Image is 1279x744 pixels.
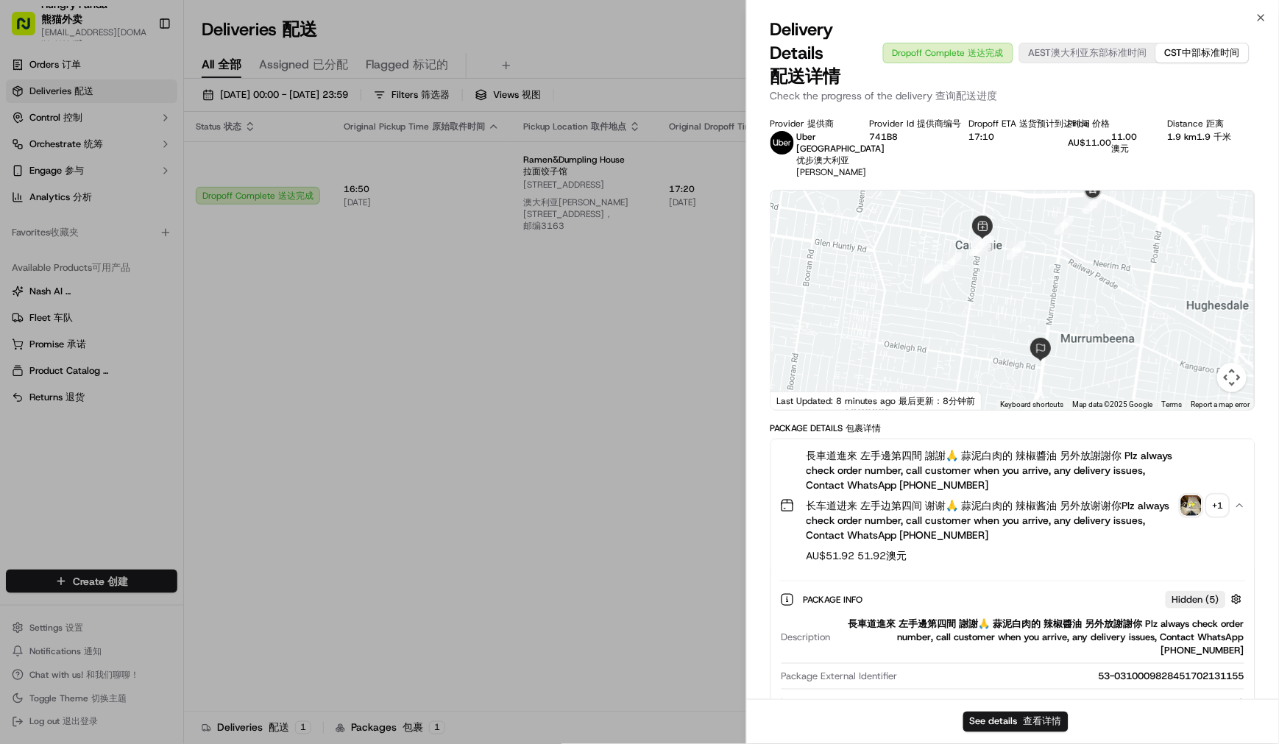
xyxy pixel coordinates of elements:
span: [PERSON_NAME] [46,268,119,280]
button: CST [1156,43,1249,63]
div: 1 [839,695,1244,709]
span: 优步澳大利亚 [797,155,850,166]
span: Hidden ( 5 ) [1172,593,1219,606]
div: 4 [970,237,989,256]
span: 距离 [1207,118,1225,130]
button: photo_proof_of_pickup image+1 [1181,495,1228,516]
span: • [122,228,127,240]
span: 送货预计到达时间 [1020,118,1091,130]
div: Provider Id [870,118,946,130]
a: 💻API Documentation [118,323,242,350]
span: 查询配送进度 [936,89,998,102]
img: 1736555255976-a54dd68f-1ca7-489b-9aae-adbdc363a1c4 [29,229,41,241]
span: AU$51.92 [807,548,1175,563]
span: [PERSON_NAME] [46,228,119,240]
span: Package External Identifier [782,670,898,683]
div: 11 [1055,216,1074,235]
span: 提供商编号 [918,118,962,130]
span: [PERSON_NAME] [797,166,867,178]
span: Delivery Details [770,18,883,88]
button: See all [228,188,268,206]
div: 長車道進來 左手邊第四間 謝謝🙏 蒜泥白肉的 辣椒醬油 另外放謝謝你 Plz always check order number, call customer when you arrive, ... [837,617,1244,657]
span: 价格 [1093,118,1110,130]
a: Terms (opens in new tab) [1162,400,1183,408]
div: 10 [1007,241,1027,260]
span: 查看详情 [1024,715,1062,728]
span: 最后更新：8分钟前 [899,395,976,407]
span: Description [782,631,831,644]
div: 3 [943,252,963,272]
span: 提供商 [808,118,835,130]
div: Provider [770,118,846,130]
button: 741B8 [870,131,899,143]
a: Open this area in Google Maps (opens a new window) [775,391,823,410]
div: Distance [1168,118,1232,130]
button: See details 查看详情 [963,712,1069,732]
img: Asif Zaman Khan [15,214,38,238]
input: Got a question? Start typing here... [38,95,265,110]
div: Dropoff ETA [969,118,1045,130]
img: 1727276513143-84d647e1-66c0-4f92-a045-3c9f9f5dfd92 [31,141,57,167]
span: Knowledge Base [29,329,113,344]
div: Last Updated: 8 minutes ago [771,392,982,410]
button: AEST [1020,43,1156,63]
span: 长车道进来 左手边第四间 谢谢🙏 蒜泥白肉的 辣椒酱油 另外放谢谢你Plz always check order number, call customer when you arrive, a... [807,499,1170,542]
p: Welcome 👋 [15,59,268,82]
span: Map data ©2025 Google [1073,400,1153,408]
span: 配送详情 [770,65,841,88]
button: Start new chat [250,145,268,163]
div: We're available if you need us! [66,155,202,167]
img: Nash [15,15,44,44]
a: Powered byPylon [104,364,178,376]
div: 17:10 [969,131,1045,143]
div: 📗 [15,330,26,342]
img: 1736555255976-a54dd68f-1ca7-489b-9aae-adbdc363a1c4 [15,141,41,167]
div: 1 [925,263,944,283]
div: AU$11.00 [1069,131,1144,155]
div: Price [1069,118,1144,130]
span: 8月19日 [130,268,165,280]
button: Map camera controls [1218,363,1247,392]
div: Package Details [770,422,1255,434]
a: 📗Knowledge Base [9,323,118,350]
span: Package Info [804,594,866,606]
span: Items count [782,695,833,709]
button: Hidden (5) [1166,590,1246,609]
p: Check the progress of the delivery [770,88,1255,103]
span: 長車道進來 左手邊第四間 謝謝🙏 蒜泥白肉的 辣椒醬油 另外放謝謝你 Plz always check order number, call customer when you arrive, ... [807,448,1175,548]
div: + 1 [1208,495,1228,516]
span: 1.9 千米 [1197,131,1232,143]
button: Keyboard shortcuts [1001,400,1064,410]
a: Report a map error [1191,400,1250,408]
span: 51.92澳元 [858,549,907,562]
img: 1736555255976-a54dd68f-1ca7-489b-9aae-adbdc363a1c4 [29,269,41,280]
button: 長車道進來 左手邊第四間 謝謝🙏 蒜泥白肉的 辣椒醬油 另外放謝謝你 Plz always check order number, call customer when you arrive, ... [771,439,1255,572]
span: Pylon [146,365,178,376]
div: 1.9 km [1168,131,1232,143]
div: 12 [1084,195,1103,214]
span: • [122,268,127,280]
img: uber-new-logo.jpeg [770,131,794,155]
span: 包裹详情 [846,422,882,434]
div: Start new chat [66,141,241,155]
span: 8月27日 [130,228,165,240]
div: 9 [973,235,992,255]
img: photo_proof_of_pickup image [1181,495,1202,516]
span: 11.00澳元 [1112,131,1138,155]
span: 中部标准时间 [1183,46,1240,59]
div: Past conversations [15,191,99,203]
div: 53-0310009828451702131155 [904,670,1244,683]
div: 2 [924,265,943,284]
p: Uber [GEOGRAPHIC_DATA] [797,131,885,166]
span: 澳大利亚东部标准时间 [1052,46,1147,59]
div: 💻 [124,330,136,342]
span: API Documentation [139,329,236,344]
img: Google [775,391,823,410]
img: Bea Lacdao [15,254,38,277]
